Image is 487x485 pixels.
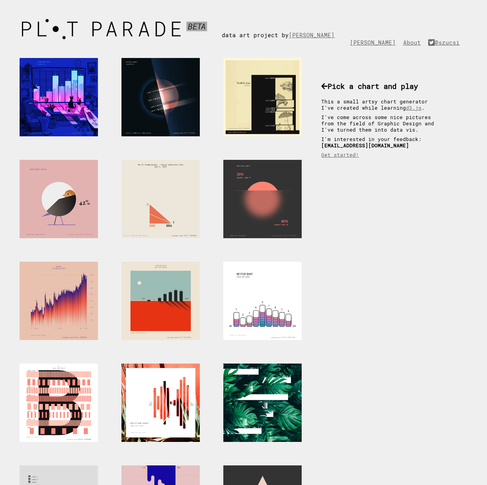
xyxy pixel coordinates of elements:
[289,31,339,39] a: [PERSON_NAME]
[321,114,443,133] p: I've come across some nice pictures from the field of Graphic Design and I've turned them into da...
[350,39,400,46] a: [PERSON_NAME]
[321,136,443,148] p: I'm interested in your feedback:
[321,142,409,148] b: [EMAIL_ADDRESS][DOMAIN_NAME]
[321,98,443,111] p: This a small artsy chart generator I've created while learning .
[403,39,425,46] a: About
[406,105,422,111] a: d3.js
[321,152,359,158] a: Get started!
[428,39,463,46] a: @szucsi
[321,81,443,91] h3: Pick a chart and play
[222,16,346,39] div: data art project by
